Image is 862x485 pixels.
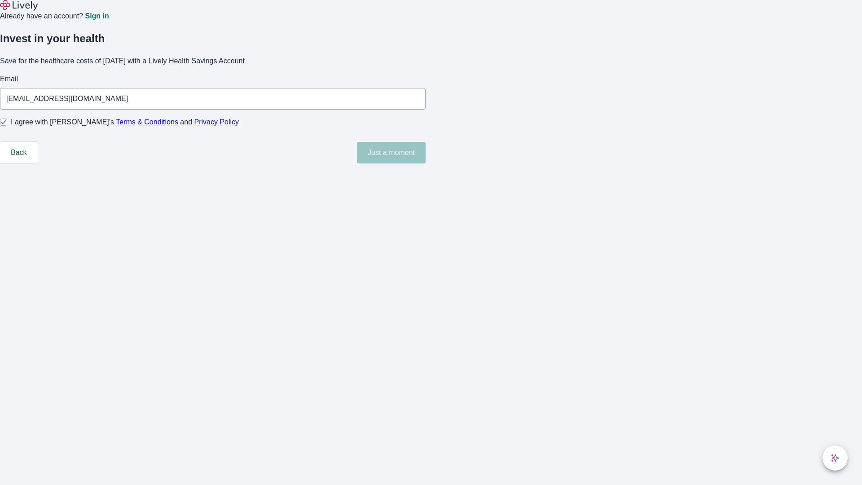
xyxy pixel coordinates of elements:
span: I agree with [PERSON_NAME]’s and [11,117,239,128]
svg: Lively AI Assistant [831,454,840,463]
a: Privacy Policy [194,118,239,126]
button: chat [822,445,848,471]
a: Sign in [85,13,109,20]
a: Terms & Conditions [116,118,178,126]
